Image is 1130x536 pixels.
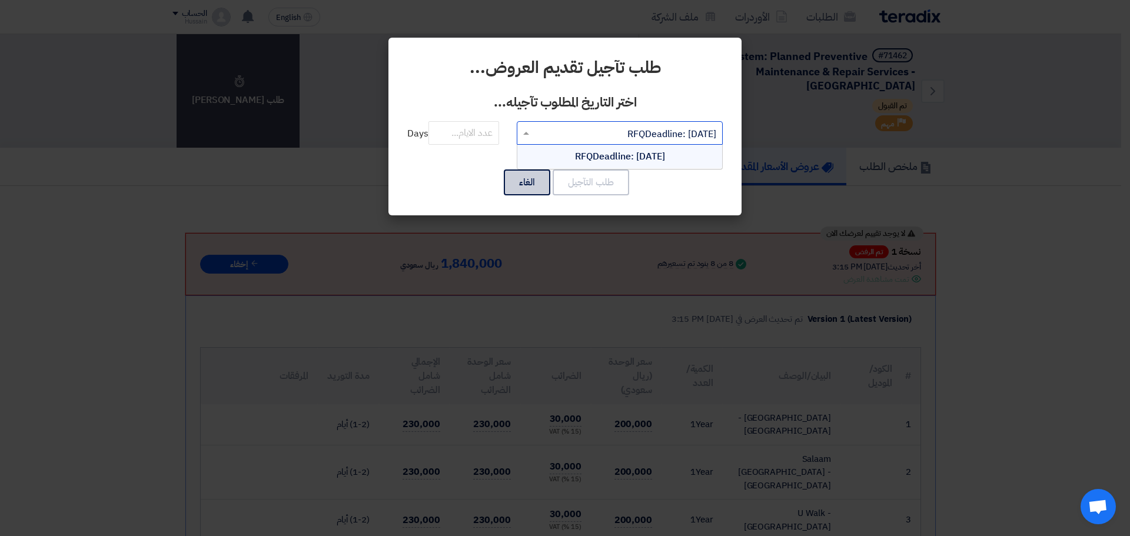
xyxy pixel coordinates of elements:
button: الغاء [504,169,550,195]
div: دردشة مفتوحة [1081,489,1116,524]
h2: طلب تآجيل تقديم العروض... [407,56,723,79]
button: طلب التآجيل [553,169,629,195]
h3: اختر التاريخ المطلوب تآجيله... [407,94,723,112]
input: عدد الايام... [428,121,499,145]
span: Days [407,121,499,145]
span: RFQDeadline: [DATE] [575,149,665,164]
